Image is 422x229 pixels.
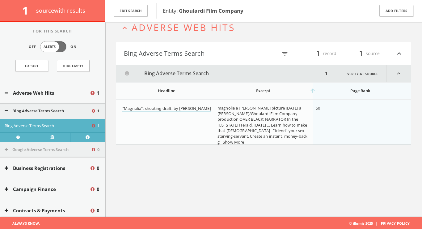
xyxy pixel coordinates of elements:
div: Headline [122,88,211,93]
span: Off [29,44,36,50]
span: 0 [97,147,99,153]
a: Privacy Policy [381,221,410,226]
span: Adverse Web Hits [132,21,235,34]
span: 1 [22,3,34,18]
span: 0 [97,207,99,214]
button: Bing Adverse Terms Search [5,123,91,129]
span: source with results [36,7,85,14]
div: Excerpt [217,88,309,93]
span: magnolia a [PERSON_NAME] picture [DATE] a [PERSON_NAME]/Ghoulardi Film Company production OVER BL... [217,105,307,145]
b: Ghoulardi Film Company [179,7,243,14]
i: expand_less [395,48,403,59]
button: Bing Adverse Terms Search [124,48,264,59]
button: Business Registrations [5,165,90,172]
span: 0 [97,165,99,172]
a: Export [15,60,48,72]
span: 50 [316,105,320,111]
a: Show More [223,139,244,146]
button: Campaign Finance [5,186,90,193]
span: For This Search [28,28,77,34]
button: Adverse Web Hits [5,89,90,97]
div: record [299,48,336,59]
div: source [343,48,380,59]
i: arrow_upward [310,88,316,94]
button: Bing Adverse Terms Search [5,108,91,114]
i: filter_list [281,50,288,57]
span: Entity: [163,7,243,14]
span: On [70,44,77,50]
button: Edit Search [114,5,148,17]
span: 1 [97,123,99,129]
div: Page Rank [316,88,405,93]
button: Google Adverse Terms Search [5,147,91,153]
span: | [373,221,380,226]
button: Bing Adverse Terms Search [116,65,323,82]
span: 1 [97,89,99,97]
div: grid [116,100,411,145]
span: 1 [313,48,323,59]
i: expand_less [120,24,129,32]
span: 0 [97,186,99,193]
div: 1 [323,65,330,82]
a: "Magnolia", shooting draft, by [PERSON_NAME] [122,106,211,112]
span: 1 [356,48,366,59]
button: Contracts & Payments [5,207,90,214]
i: expand_less [386,65,411,82]
button: Add Filters [379,5,413,17]
button: expand_lessAdverse Web Hits [120,22,411,32]
button: Hide Empty [57,60,90,72]
a: Verify at source [339,65,386,82]
a: Verify at source [35,132,70,142]
span: 1 [97,108,99,114]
